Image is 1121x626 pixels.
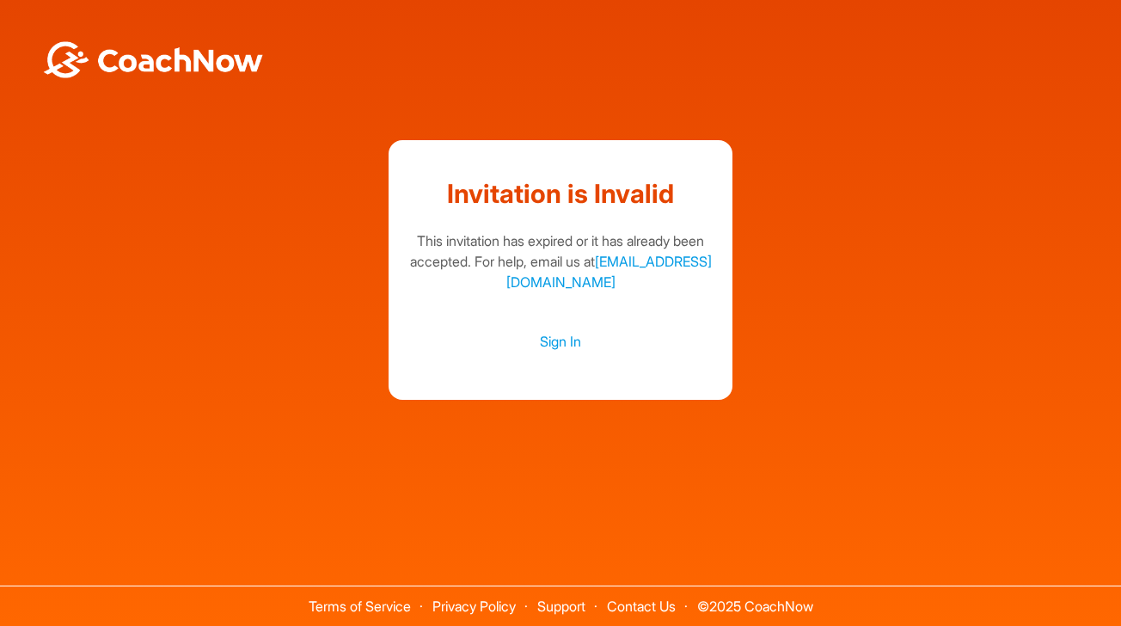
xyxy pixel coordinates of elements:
[607,598,676,615] a: Contact Us
[406,230,715,292] div: This invitation has expired or it has already been accepted. For help, email us at
[406,330,715,353] a: Sign In
[309,598,411,615] a: Terms of Service
[41,41,265,78] img: BwLJSsUCoWCh5upNqxVrqldRgqLPVwmV24tXu5FoVAoFEpwwqQ3VIfuoInZCoVCoTD4vwADAC3ZFMkVEQFDAAAAAElFTkSuQmCC
[406,175,715,213] h1: Invitation is Invalid
[689,586,822,613] span: © 2025 CoachNow
[506,253,712,291] a: [EMAIL_ADDRESS][DOMAIN_NAME]
[537,598,585,615] a: Support
[432,598,516,615] a: Privacy Policy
